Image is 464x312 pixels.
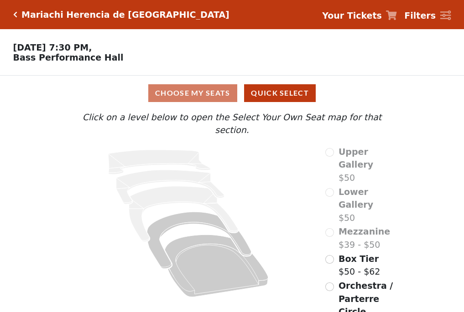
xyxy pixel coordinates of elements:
span: Lower Gallery [339,187,373,210]
a: Your Tickets [322,9,397,22]
strong: Your Tickets [322,10,382,20]
button: Quick Select [244,84,316,102]
span: Mezzanine [339,226,390,236]
h5: Mariachi Herencia de [GEOGRAPHIC_DATA] [21,10,229,20]
path: Upper Gallery - Seats Available: 0 [109,150,211,174]
p: Click on a level below to open the Select Your Own Seat map for that section. [64,111,399,137]
a: Click here to go back to filters [13,11,17,18]
label: $50 - $62 [339,252,380,278]
path: Orchestra / Parterre Circle - Seats Available: 647 [165,235,269,297]
label: $50 [339,145,400,184]
label: $39 - $50 [339,225,390,251]
span: Box Tier [339,254,379,264]
label: $50 [339,185,400,225]
a: Filters [404,9,451,22]
span: Upper Gallery [339,147,373,170]
path: Lower Gallery - Seats Available: 0 [116,170,224,204]
strong: Filters [404,10,436,20]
